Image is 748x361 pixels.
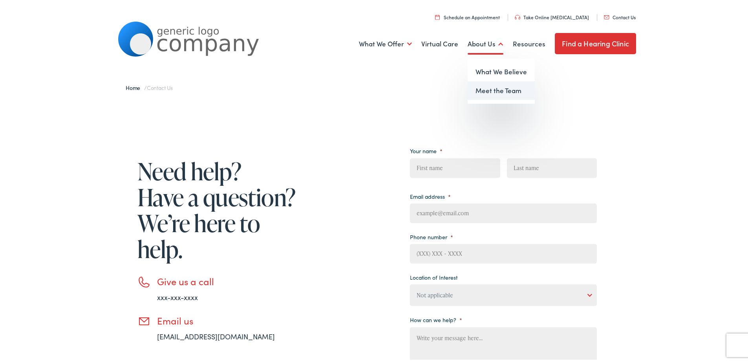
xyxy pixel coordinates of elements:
[513,28,545,57] a: Resources
[410,157,500,176] input: First name
[157,313,298,325] h3: Email us
[468,61,535,80] a: What We Believe
[410,315,462,322] label: How can we help?
[421,28,458,57] a: Virtual Care
[157,274,298,286] h3: Give us a call
[515,13,520,18] img: utility icon
[515,12,589,19] a: Take Online [MEDICAL_DATA]
[410,191,451,198] label: Email address
[137,157,298,260] h1: Need help? Have a question? We’re here to help.
[555,31,636,53] a: Find a Hearing Clinic
[507,157,597,176] input: Last name
[604,12,636,19] a: Contact Us
[435,13,440,18] img: utility icon
[126,82,144,90] a: Home
[157,330,275,340] a: [EMAIL_ADDRESS][DOMAIN_NAME]
[410,202,597,222] input: example@email.com
[410,146,443,153] label: Your name
[410,232,453,239] label: Phone number
[410,242,597,262] input: (XXX) XXX - XXXX
[359,28,412,57] a: What We Offer
[157,291,198,301] a: xxx-xxx-xxxx
[147,82,173,90] span: Contact Us
[126,82,173,90] span: /
[604,14,609,18] img: utility icon
[468,80,535,99] a: Meet the Team
[435,12,500,19] a: Schedule an Appointment
[410,272,457,279] label: Location of Interest
[468,28,503,57] a: About Us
